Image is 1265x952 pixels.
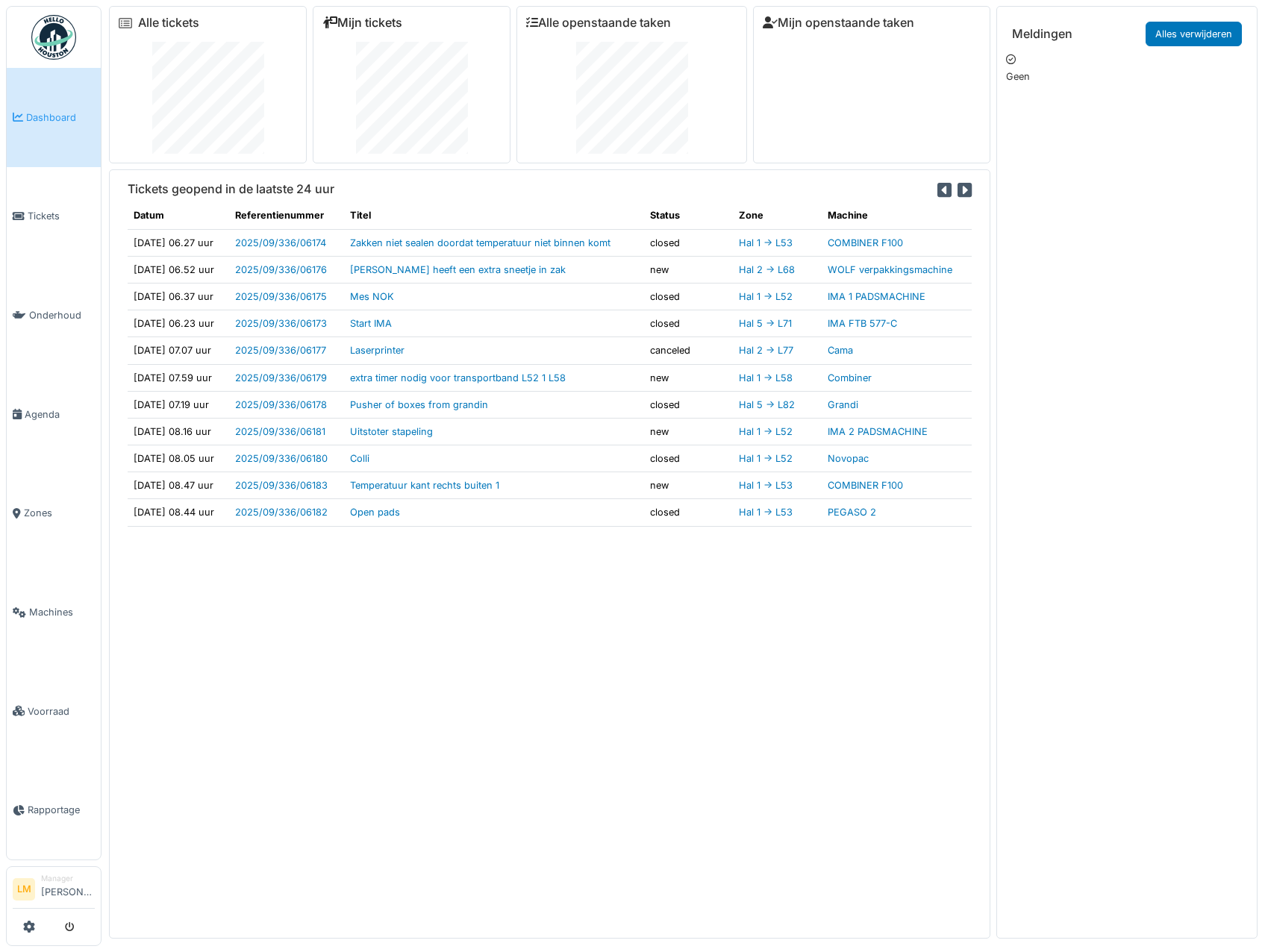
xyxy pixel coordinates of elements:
span: Rapportage [28,803,95,817]
a: Agenda [7,365,101,464]
span: Onderhoud [29,308,95,322]
a: Hal 1 -> L53 [739,507,793,518]
a: LM Manager[PERSON_NAME] [13,873,95,909]
td: [DATE] 06.52 uur [128,256,229,283]
div: Manager [41,873,95,884]
td: [DATE] 06.37 uur [128,283,229,310]
a: 2025/09/336/06173 [235,318,327,329]
th: Referentienummer [229,202,344,229]
a: Cama [828,345,853,356]
th: Datum [128,202,229,229]
td: closed [644,445,733,472]
a: Rapportage [7,761,101,860]
a: IMA 1 PADSMACHINE [828,291,925,302]
th: Machine [822,202,972,229]
a: Grandi [828,399,858,410]
td: [DATE] 06.27 uur [128,229,229,256]
a: PEGASO 2 [828,507,876,518]
a: 2025/09/336/06174 [235,237,326,248]
a: Hal 2 -> L68 [739,264,795,275]
a: Hal 5 -> L82 [739,399,795,410]
a: 2025/09/336/06183 [235,480,328,491]
a: Hal 1 -> L53 [739,237,793,248]
a: WOLF verpakkingsmachine [828,264,952,275]
td: closed [644,391,733,418]
a: Zakken niet sealen doordat temperatuur niet binnen komt [350,237,610,248]
a: Pusher of boxes from grandin [350,399,488,410]
td: new [644,418,733,445]
th: Zone [733,202,822,229]
a: Laserprinter [350,345,405,356]
p: Geen [1006,69,1248,84]
a: 2025/09/336/06178 [235,399,327,410]
td: closed [644,283,733,310]
img: Badge_color-CXgf-gQk.svg [31,15,76,60]
a: IMA FTB 577-C [828,318,897,329]
span: Zones [24,506,95,520]
td: canceled [644,337,733,364]
a: Machines [7,563,101,662]
a: 2025/09/336/06175 [235,291,327,302]
a: Open pads [350,507,400,518]
h6: Meldingen [1012,27,1072,41]
a: Novopac [828,453,869,464]
span: Tickets [28,209,95,223]
a: 2025/09/336/06182 [235,507,328,518]
a: IMA 2 PADSMACHINE [828,426,928,437]
a: Colli [350,453,369,464]
a: Hal 2 -> L77 [739,345,793,356]
a: Zones [7,464,101,563]
a: 2025/09/336/06177 [235,345,326,356]
span: Machines [29,605,95,619]
td: [DATE] 07.19 uur [128,391,229,418]
span: Dashboard [26,110,95,125]
a: Dashboard [7,68,101,167]
th: Status [644,202,733,229]
a: Hal 1 -> L52 [739,426,793,437]
a: Start IMA [350,318,392,329]
a: 2025/09/336/06176 [235,264,327,275]
a: COMBINER F100 [828,480,903,491]
a: [PERSON_NAME] heeft een extra sneetje in zak [350,264,566,275]
a: Hal 1 -> L52 [739,453,793,464]
td: closed [644,499,733,526]
td: new [644,364,733,391]
span: Voorraad [28,704,95,718]
td: [DATE] 07.07 uur [128,337,229,364]
a: COMBINER F100 [828,237,903,248]
a: 2025/09/336/06181 [235,426,325,437]
td: new [644,256,733,283]
a: Hal 1 -> L53 [739,480,793,491]
a: Onderhoud [7,266,101,365]
a: Voorraad [7,662,101,761]
a: Mijn openstaande taken [763,16,914,30]
a: Hal 1 -> L52 [739,291,793,302]
a: 2025/09/336/06179 [235,372,327,383]
a: Alle tickets [138,16,199,30]
td: [DATE] 07.59 uur [128,364,229,391]
a: Temperatuur kant rechts buiten 1 [350,480,499,491]
a: Hal 5 -> L71 [739,318,792,329]
h6: Tickets geopend in de laatste 24 uur [128,182,334,196]
td: [DATE] 06.23 uur [128,310,229,337]
li: [PERSON_NAME] [41,873,95,905]
a: extra timer nodig voor transportband L52 1 L58 [350,372,566,383]
a: 2025/09/336/06180 [235,453,328,464]
a: Hal 1 -> L58 [739,372,793,383]
a: Mes NOK [350,291,394,302]
td: [DATE] 08.16 uur [128,418,229,445]
span: Agenda [25,407,95,422]
a: Alles verwijderen [1146,22,1242,46]
td: [DATE] 08.44 uur [128,499,229,526]
td: new [644,472,733,499]
a: Alle openstaande taken [526,16,671,30]
a: Uitstoter stapeling [350,426,433,437]
a: Tickets [7,167,101,266]
td: [DATE] 08.05 uur [128,445,229,472]
li: LM [13,878,35,901]
a: Combiner [828,372,872,383]
td: closed [644,310,733,337]
th: Titel [344,202,644,229]
td: closed [644,229,733,256]
td: [DATE] 08.47 uur [128,472,229,499]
